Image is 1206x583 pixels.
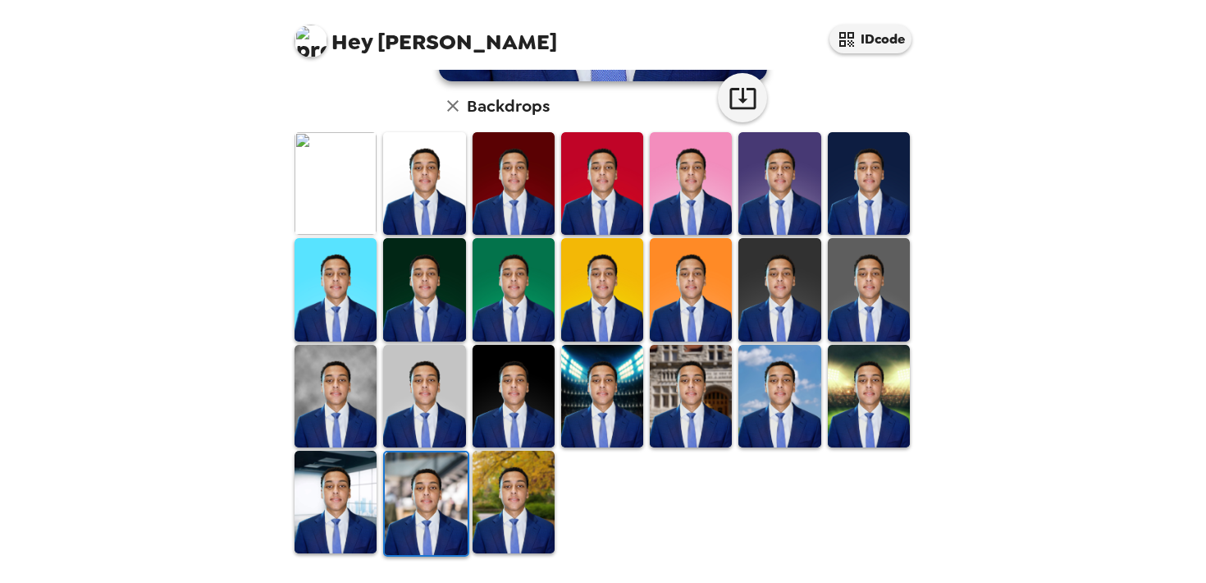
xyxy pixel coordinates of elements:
[331,27,372,57] span: Hey
[829,25,911,53] button: IDcode
[295,132,377,235] img: Original
[467,93,550,119] h6: Backdrops
[295,16,557,53] span: [PERSON_NAME]
[295,25,327,57] img: profile pic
